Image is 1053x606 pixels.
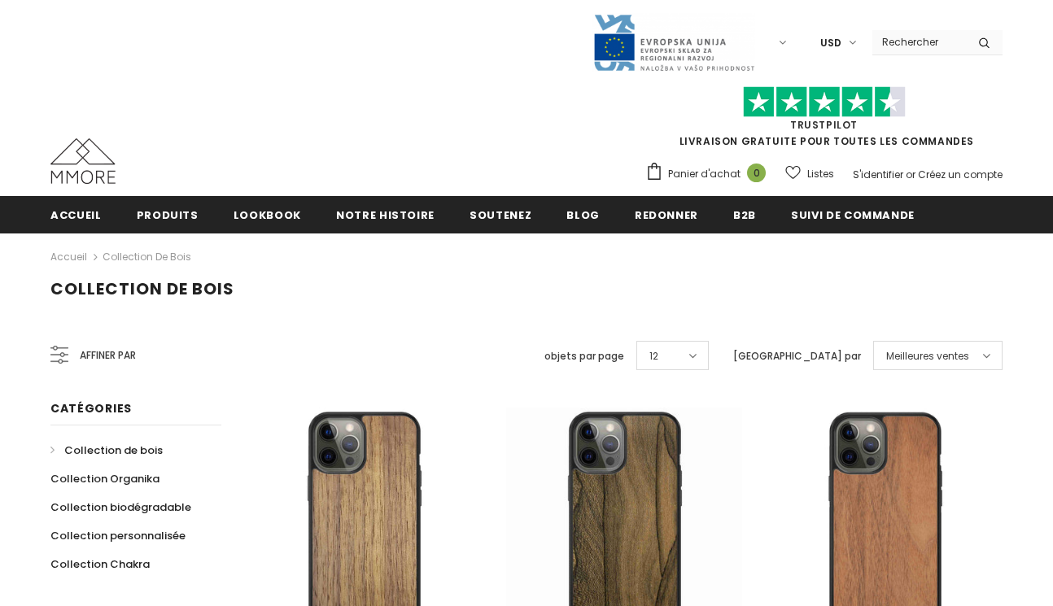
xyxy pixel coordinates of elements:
span: B2B [733,207,756,223]
a: S'identifier [853,168,903,181]
span: Collection Chakra [50,556,150,572]
a: Blog [566,196,600,233]
span: Panier d'achat [668,166,741,182]
a: Collection Organika [50,464,159,493]
span: Produits [137,207,199,223]
label: [GEOGRAPHIC_DATA] par [733,348,861,364]
a: Accueil [50,247,87,267]
a: Collection Chakra [50,550,150,578]
a: Lookbook [234,196,301,233]
a: Listes [785,159,834,188]
a: Panier d'achat 0 [645,162,774,186]
a: soutenez [470,196,531,233]
input: Search Site [872,30,966,54]
label: objets par page [544,348,624,364]
span: Catégories [50,400,132,416]
span: Collection biodégradable [50,499,191,515]
a: Collection de bois [103,250,191,264]
span: Redonner [635,207,698,223]
a: Créez un compte [918,168,1003,181]
a: TrustPilot [790,118,858,132]
span: 12 [649,348,658,364]
span: LIVRAISON GRATUITE POUR TOUTES LES COMMANDES [645,94,1003,148]
a: Redonner [635,196,698,233]
a: B2B [733,196,756,233]
img: Cas MMORE [50,138,116,184]
span: Suivi de commande [791,207,915,223]
a: Suivi de commande [791,196,915,233]
a: Produits [137,196,199,233]
span: or [906,168,915,181]
img: Faites confiance aux étoiles pilotes [743,86,906,118]
span: Notre histoire [336,207,435,223]
a: Collection personnalisée [50,521,186,550]
span: Collection de bois [64,443,163,458]
span: USD [820,35,841,51]
span: soutenez [470,207,531,223]
a: Collection de bois [50,436,163,464]
a: Notre histoire [336,196,435,233]
span: Collection personnalisée [50,528,186,543]
span: Listes [807,166,834,182]
span: Collection de bois [50,277,234,300]
span: Affiner par [80,347,136,364]
span: Blog [566,207,600,223]
span: Accueil [50,207,102,223]
span: Lookbook [234,207,301,223]
span: 0 [747,163,766,182]
span: Collection Organika [50,471,159,486]
a: Accueil [50,196,102,233]
img: Javni Razpis [592,13,755,72]
a: Collection biodégradable [50,493,191,521]
a: Javni Razpis [592,35,755,49]
span: Meilleures ventes [886,348,969,364]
